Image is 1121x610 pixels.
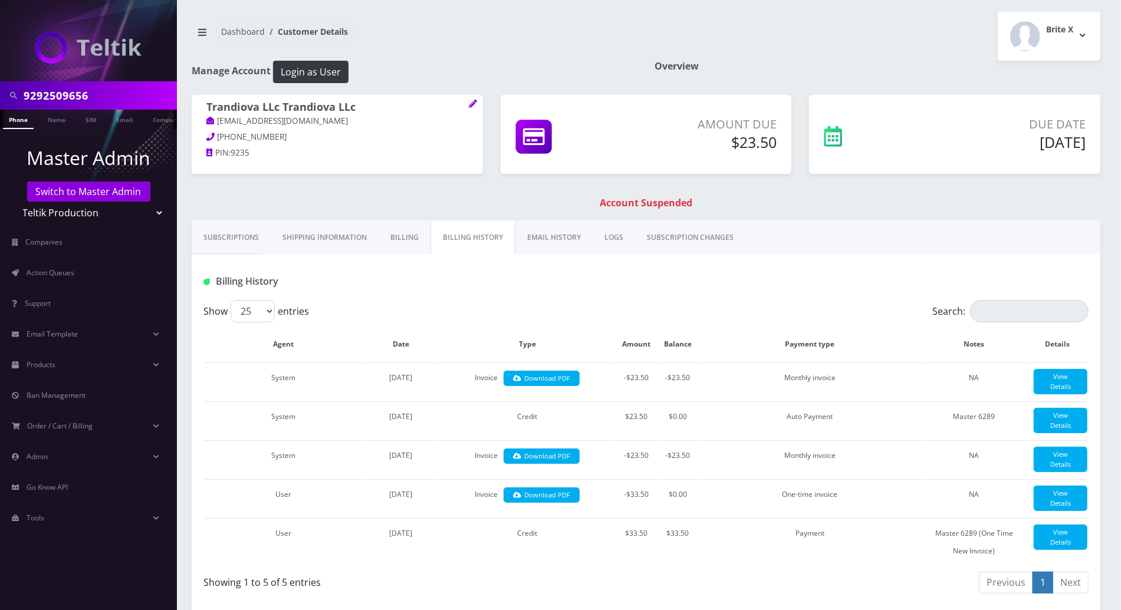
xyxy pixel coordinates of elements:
td: Payment [699,518,921,566]
a: Name [42,110,71,128]
h1: Account Suspended [195,197,1097,209]
th: Date [363,327,439,361]
h1: Overview [655,61,1101,72]
a: Previous [979,572,1033,593]
td: User [205,518,362,566]
td: -$23.50 [616,362,657,400]
td: -$23.50 [616,440,657,478]
a: View Details [1034,408,1087,433]
span: Ban Management [27,390,86,400]
img: Teltik Production [35,32,142,64]
td: System [205,401,362,439]
span: Order / Cart / Billing [28,421,93,431]
td: Master 6289 (One Time New Invoice) [922,518,1027,566]
span: [PHONE_NUMBER] [218,131,287,142]
a: Subscriptions [192,220,271,255]
td: Invoice [440,479,615,517]
th: Payment type [699,327,921,361]
td: NA [922,440,1027,478]
td: Monthly invoice [699,362,921,400]
span: [DATE] [389,411,412,421]
th: Agent [205,327,362,361]
a: Email [110,110,139,128]
button: Brite X [998,12,1100,61]
h5: $23.50 [632,133,777,151]
a: Billing [379,220,430,255]
h1: Trandiova LLc Trandiova LLc [206,101,468,115]
a: View Details [1034,369,1087,394]
a: Billing History [430,220,515,255]
h1: Manage Account [192,61,637,83]
select: Showentries [231,300,275,322]
td: System [205,362,362,400]
a: LOGS [593,220,635,255]
a: View Details [1034,486,1087,511]
a: PIN: [206,147,231,159]
span: [DATE] [389,450,412,460]
td: -$23.50 [658,362,698,400]
td: Master 6289 [922,401,1027,439]
td: One-time invoice [699,479,921,517]
p: Due Date [917,116,1086,133]
td: -$23.50 [658,440,698,478]
a: Next [1053,572,1089,593]
td: Invoice [440,362,615,400]
button: Login as User [273,61,349,83]
span: Products [27,360,55,370]
span: Support [25,298,51,308]
span: Email Template [27,329,78,339]
a: Company [147,110,186,128]
a: SUBSCRIPTION CHANGES [635,220,745,255]
td: User [205,479,362,517]
h1: Billing History [203,276,486,287]
a: SIM [80,110,102,128]
p: Amount Due [632,116,777,133]
a: View Details [1034,525,1087,550]
a: Download PDF [504,449,580,464]
td: NA [922,479,1027,517]
span: [DATE] [389,528,412,538]
th: Notes [922,327,1027,361]
td: Auto Payment [699,401,921,439]
th: Type [440,327,615,361]
label: Search: [932,300,1089,322]
span: Go Know API [27,482,68,492]
span: [DATE] [389,489,412,499]
td: -$33.50 [616,479,657,517]
h2: Brite X [1046,25,1073,35]
th: Balance [658,327,698,361]
th: Amount [616,327,657,361]
span: [DATE] [389,372,412,383]
td: NA [922,362,1027,400]
li: Customer Details [265,25,348,38]
th: Details [1028,327,1087,361]
td: Credit [440,401,615,439]
a: Dashboard [221,26,265,37]
a: View Details [1034,447,1087,472]
a: 1 [1033,572,1053,593]
td: $0.00 [658,401,698,439]
a: Download PDF [504,371,580,387]
input: Search in Company [24,84,174,107]
span: Tools [27,513,44,523]
span: Admin [27,451,48,461]
a: [EMAIL_ADDRESS][DOMAIN_NAME] [206,116,349,127]
nav: breadcrumb [192,19,637,53]
td: $33.50 [616,518,657,566]
h5: [DATE] [917,133,1086,151]
td: System [205,440,362,478]
td: Credit [440,518,615,566]
td: $33.50 [658,518,698,566]
a: Phone [3,110,34,129]
a: Switch to Master Admin [27,182,150,202]
td: Monthly invoice [699,440,921,478]
label: Show entries [203,300,309,322]
span: 9235 [231,147,249,158]
a: Download PDF [504,487,580,503]
a: Shipping Information [271,220,379,255]
input: Search: [970,300,1089,322]
td: $23.50 [616,401,657,439]
a: EMAIL HISTORY [515,220,593,255]
a: Login as User [271,64,349,77]
td: Invoice [440,440,615,478]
